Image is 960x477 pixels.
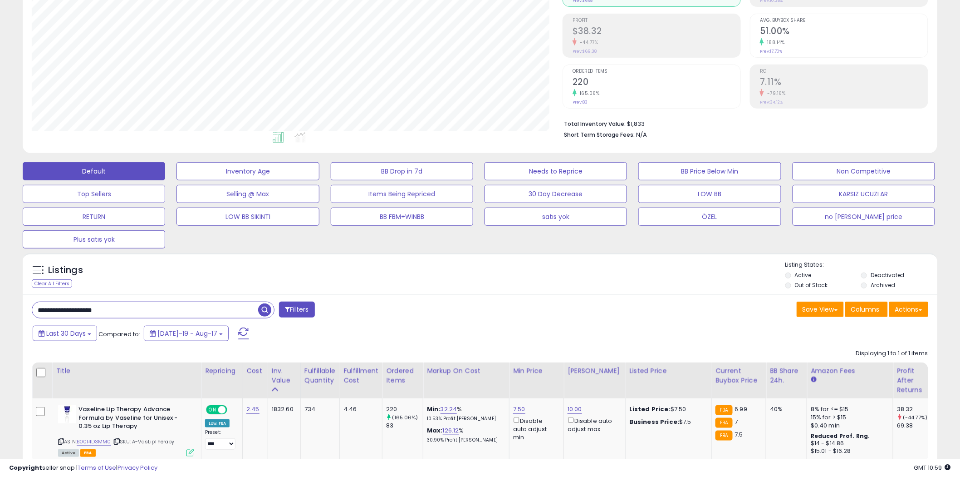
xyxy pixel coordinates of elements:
small: FBA [715,405,732,415]
span: N/A [636,130,647,139]
div: $14 - $14.86 [811,440,886,447]
div: Cost [246,366,264,376]
div: Current Buybox Price [715,366,762,385]
button: 30 Day Decrease [485,185,627,203]
button: no [PERSON_NAME] price [793,208,935,226]
button: BB Drop in 7d [331,162,473,180]
div: $15.01 - $16.28 [811,447,886,455]
label: Deactivated [871,271,905,279]
b: Min: [427,405,441,413]
small: Prev: $69.38 [573,49,597,54]
small: Prev: 17.70% [760,49,782,54]
div: Markup on Cost [427,366,505,376]
div: Clear All Filters [32,279,72,288]
button: BB Price Below Min [638,162,781,180]
div: BB Share 24h. [770,366,803,385]
h5: Listings [48,264,83,277]
div: Amazon Fees [811,366,889,376]
button: BB FBM+WINBB [331,208,473,226]
label: Archived [871,281,895,289]
div: 8% for <= $15 [811,405,886,413]
b: Vaseline Lip Therapy Advance Formula by Vaseline for Unisex - 0.35 oz Lip Therapy [78,405,189,433]
span: 7.5 [735,430,743,439]
span: All listings currently available for purchase on Amazon [58,449,79,457]
button: KARSIZ UCUZLAR [793,185,935,203]
span: Last 30 Days [46,329,86,338]
b: Total Inventory Value: [564,120,626,128]
span: Ordered Items [573,69,740,74]
button: RETURN [23,208,165,226]
button: Selling @ Max [176,185,319,203]
button: satıs yok [485,208,627,226]
b: Reduced Prof. Rng. [811,432,870,440]
span: Compared to: [98,330,140,338]
button: Non Competitive [793,162,935,180]
button: Filters [279,302,314,318]
small: -44.77% [577,39,598,46]
div: 69.38 [897,422,934,430]
button: Needs to Reprice [485,162,627,180]
div: seller snap | | [9,464,157,472]
div: Preset: [205,429,235,450]
div: Profit After Returns [897,366,930,395]
a: Terms of Use [78,463,116,472]
small: FBA [715,418,732,428]
h2: 51.00% [760,26,928,38]
button: Plus satıs yok [23,230,165,248]
button: Top Sellers [23,185,165,203]
small: 188.14% [764,39,785,46]
a: 10.00 [568,405,582,414]
div: Inv. value [272,366,297,385]
button: Actions [889,302,928,317]
div: 38.32 [897,405,934,413]
a: Privacy Policy [118,463,157,472]
small: (-44.77%) [903,414,927,421]
p: 10.53% Profit [PERSON_NAME] [427,416,502,422]
div: 4.46 [343,405,375,413]
span: FBA [80,449,96,457]
span: 2025-09-17 10:59 GMT [914,463,951,472]
small: -79.16% [764,90,786,97]
button: LOW BB SIKINTI [176,208,319,226]
a: 126.12 [443,426,459,435]
button: Save View [797,302,844,317]
div: Min Price [513,366,560,376]
div: Fulfillment Cost [343,366,378,385]
div: 83 [386,422,423,430]
button: LOW BB [638,185,781,203]
small: Prev: 83 [573,99,588,105]
span: [DATE]-19 - Aug-17 [157,329,217,338]
div: % [427,427,502,443]
div: Ordered Items [386,366,419,385]
span: OFF [226,406,240,414]
div: % [427,405,502,422]
div: Title [56,366,197,376]
small: Prev: 34.12% [760,99,783,105]
button: Items Being Repriced [331,185,473,203]
div: 734 [304,405,333,413]
th: The percentage added to the cost of goods (COGS) that forms the calculator for Min & Max prices. [423,363,509,398]
span: Avg. Buybox Share [760,18,928,23]
p: 30.90% Profit [PERSON_NAME] [427,437,502,443]
div: Disable auto adjust min [513,416,557,442]
div: $7.5 [629,418,705,426]
div: $0.40 min [811,422,886,430]
b: Max: [427,426,443,435]
small: FBA [715,431,732,441]
b: Business Price: [629,417,679,426]
small: 165.06% [577,90,600,97]
div: Fulfillable Quantity [304,366,336,385]
span: ON [207,406,218,414]
span: | SKU: A-VasLipTherapy [113,438,175,445]
div: 1832.60 [272,405,294,413]
div: $7.50 [629,405,705,413]
span: Columns [851,305,880,314]
div: [PERSON_NAME] [568,366,622,376]
div: Disable auto adjust max [568,416,618,433]
div: Low. FBA [205,419,230,427]
img: 31GGPPv5AEL._SL40_.jpg [58,405,76,423]
div: Repricing [205,366,239,376]
h2: 220 [573,77,740,89]
button: Inventory Age [176,162,319,180]
div: Listed Price [629,366,708,376]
